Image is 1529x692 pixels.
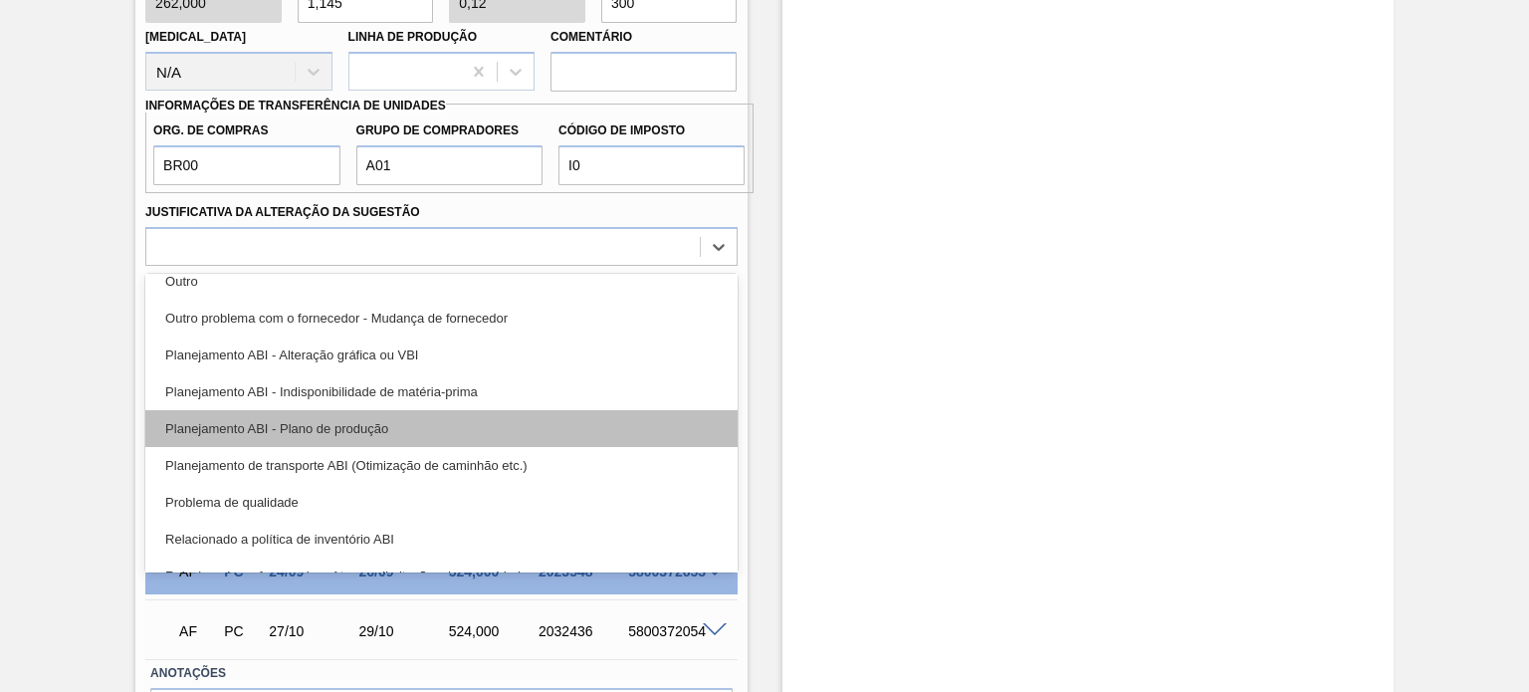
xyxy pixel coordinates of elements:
[174,609,219,653] div: Aguardando Faturamento
[550,23,737,52] label: Comentário
[534,623,632,639] div: 2032436
[145,521,737,558] div: Relacionado a política de inventório ABI
[354,623,453,639] div: 29/10/2025
[145,484,737,521] div: Problema de qualidade
[150,659,732,688] label: Anotações
[145,373,737,410] div: Planejamento ABI - Indisponibilidade de matéria-prima
[444,623,543,639] div: 524,000
[145,271,737,300] label: Observações
[264,623,362,639] div: 27/10/2025
[145,558,737,594] div: Relacionado ao fornecedor - Atrasos, limitações de capacidade, etc.
[348,30,478,44] label: Linha de Produção
[145,410,737,447] div: Planejamento ABI - Plano de produção
[145,300,737,337] div: Outro problema com o fornecedor - Mudança de fornecedor
[145,205,420,219] label: Justificativa da Alteração da Sugestão
[623,623,722,639] div: 5800372054
[145,337,737,373] div: Planejamento ABI - Alteração gráfica ou VBI
[145,30,246,44] label: [MEDICAL_DATA]
[145,263,737,300] div: Outro
[356,116,543,145] label: Grupo de Compradores
[153,116,339,145] label: Org. de Compras
[179,623,214,639] p: AF
[558,116,745,145] label: Código de Imposto
[219,623,264,639] div: Pedido de Compra
[145,447,737,484] div: Planejamento de transporte ABI (Otimização de caminhão etc.)
[145,99,446,113] label: Informações de Transferência de Unidades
